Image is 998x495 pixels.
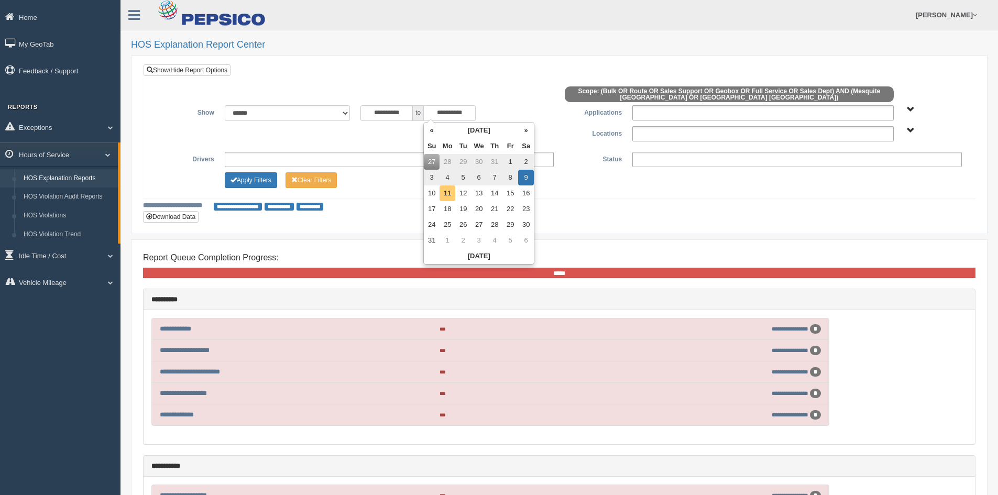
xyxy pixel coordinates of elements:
[455,185,471,201] td: 12
[455,170,471,185] td: 5
[424,217,440,233] td: 24
[471,185,487,201] td: 13
[440,154,455,170] td: 28
[424,138,440,154] th: Su
[518,170,534,185] td: 9
[19,188,118,206] a: HOS Violation Audit Reports
[455,138,471,154] th: Tu
[471,217,487,233] td: 27
[502,138,518,154] th: Fr
[19,225,118,244] a: HOS Violation Trend
[471,233,487,248] td: 3
[502,154,518,170] td: 1
[471,170,487,185] td: 6
[143,211,199,223] button: Download Data
[440,233,455,248] td: 1
[502,217,518,233] td: 29
[518,123,534,138] th: »
[424,154,440,170] td: 27
[559,152,627,164] label: Status
[131,40,988,50] h2: HOS Explanation Report Center
[455,154,471,170] td: 29
[518,217,534,233] td: 30
[455,201,471,217] td: 19
[502,170,518,185] td: 8
[440,123,518,138] th: [DATE]
[151,105,220,118] label: Show
[440,201,455,217] td: 18
[487,138,502,154] th: Th
[471,138,487,154] th: We
[565,86,894,102] span: Scope: (Bulk OR Route OR Sales Support OR Geobox OR Full Service OR Sales Dept) AND (Mesquite [GE...
[151,152,220,164] label: Drivers
[424,185,440,201] td: 10
[487,185,502,201] td: 14
[440,185,455,201] td: 11
[487,170,502,185] td: 7
[502,201,518,217] td: 22
[518,201,534,217] td: 23
[471,154,487,170] td: 30
[487,154,502,170] td: 31
[487,201,502,217] td: 21
[560,126,628,139] label: Locations
[455,217,471,233] td: 26
[440,138,455,154] th: Mo
[471,201,487,217] td: 20
[144,64,231,76] a: Show/Hide Report Options
[413,105,423,121] span: to
[424,201,440,217] td: 17
[424,123,440,138] th: «
[518,154,534,170] td: 2
[225,172,277,188] button: Change Filter Options
[518,233,534,248] td: 6
[19,169,118,188] a: HOS Explanation Reports
[487,233,502,248] td: 4
[487,217,502,233] td: 28
[440,217,455,233] td: 25
[502,233,518,248] td: 5
[440,170,455,185] td: 4
[424,170,440,185] td: 3
[455,233,471,248] td: 2
[286,172,337,188] button: Change Filter Options
[143,253,975,262] h4: Report Queue Completion Progress:
[424,248,534,264] th: [DATE]
[502,185,518,201] td: 15
[518,138,534,154] th: Sa
[518,185,534,201] td: 16
[559,105,627,118] label: Applications
[424,233,440,248] td: 31
[19,206,118,225] a: HOS Violations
